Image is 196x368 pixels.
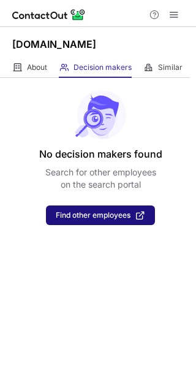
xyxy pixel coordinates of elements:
[46,205,155,225] button: Find other employees
[27,63,47,72] span: About
[39,147,162,161] header: No decision makers found
[158,63,183,72] span: Similar
[12,7,86,22] img: ContactOut v5.3.10
[56,211,130,220] span: Find other employees
[74,90,127,139] img: No leads found
[12,37,96,52] h1: [DOMAIN_NAME]
[73,63,132,72] span: Decision makers
[45,166,156,191] p: Search for other employees on the search portal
